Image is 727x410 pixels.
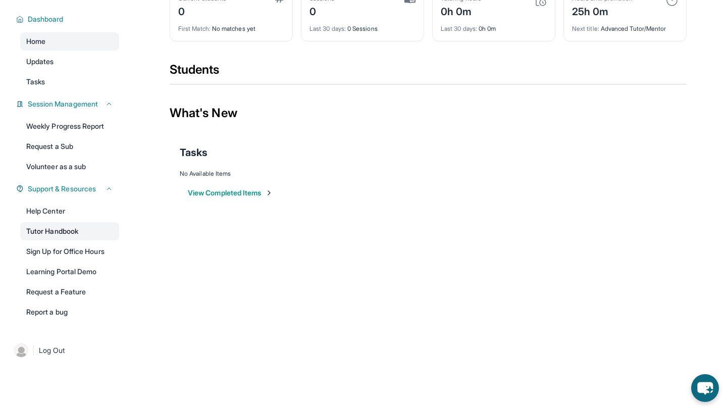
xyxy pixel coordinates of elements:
a: Tutor Handbook [20,222,119,240]
span: Session Management [28,99,98,109]
span: First Match : [178,25,211,32]
button: chat-button [691,374,719,402]
a: Volunteer as a sub [20,158,119,176]
span: Dashboard [28,14,64,24]
a: Updates [20,53,119,71]
div: What's New [170,91,687,135]
span: Next title : [572,25,599,32]
div: Advanced Tutor/Mentor [572,19,678,33]
div: No Available Items [180,170,677,178]
button: View Completed Items [188,188,273,198]
span: Tasks [26,77,45,87]
span: | [32,344,35,356]
span: Updates [26,57,54,67]
a: Tasks [20,73,119,91]
a: Home [20,32,119,50]
a: Learning Portal Demo [20,263,119,281]
a: Request a Sub [20,137,119,156]
a: |Log Out [10,339,119,362]
img: user-img [14,343,28,357]
button: Session Management [24,99,113,109]
div: 0 [178,3,226,19]
a: Sign Up for Office Hours [20,242,119,261]
a: Report a bug [20,303,119,321]
button: Support & Resources [24,184,113,194]
span: Log Out [39,345,65,355]
div: Students [170,62,687,84]
span: Last 30 days : [441,25,477,32]
div: 0 [309,3,335,19]
a: Weekly Progress Report [20,117,119,135]
a: Help Center [20,202,119,220]
div: No matches yet [178,19,284,33]
div: 0h 0m [441,3,481,19]
span: Last 30 days : [309,25,346,32]
span: Tasks [180,145,207,160]
div: 0h 0m [441,19,547,33]
a: Request a Feature [20,283,119,301]
button: Dashboard [24,14,113,24]
span: Home [26,36,45,46]
span: Support & Resources [28,184,96,194]
div: 0 Sessions [309,19,416,33]
div: 25h 0m [572,3,633,19]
